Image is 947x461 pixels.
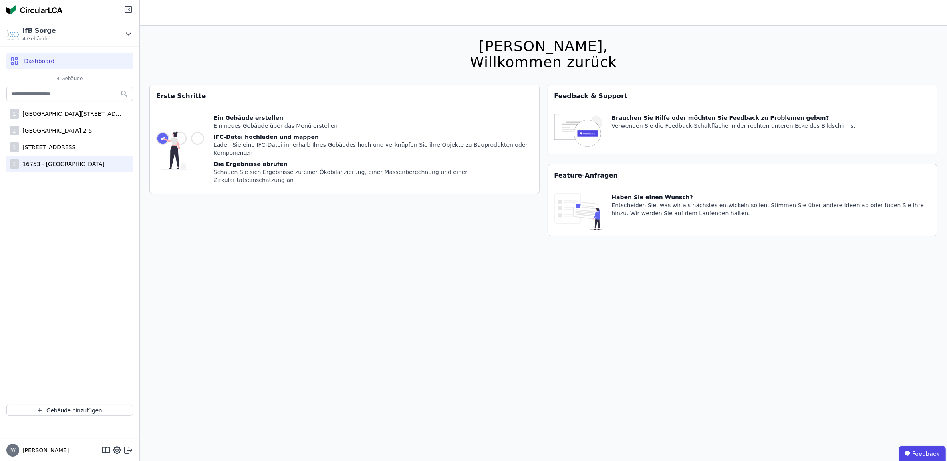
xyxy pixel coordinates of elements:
[19,110,123,118] div: [GEOGRAPHIC_DATA][STREET_ADDRESS]
[19,446,69,454] span: [PERSON_NAME]
[612,193,931,201] div: Haben Sie einen Wunsch?
[49,75,91,82] span: 4 Gebäude
[156,114,204,187] img: getting_started_tile-DrF_GRSv.svg
[24,57,54,65] span: Dashboard
[6,28,19,40] img: IfB Sorge
[612,201,931,217] div: Entscheiden Sie, was wir als nächstes entwickeln sollen. Stimmen Sie über andere Ideen ab oder fü...
[612,122,856,130] div: Verwenden Sie die Feedback-Schaltfläche in der rechten unteren Ecke des Bildschirms.
[214,160,533,168] div: Die Ergebnisse abrufen
[10,448,16,453] span: JW
[214,133,533,141] div: IFC-Datei hochladen und mappen
[470,38,617,54] div: [PERSON_NAME],
[214,168,533,184] div: Schauen Sie sich Ergebnisse zu einer Ökobilanzierung, einer Massenberechnung und einer Zirkularit...
[6,5,62,14] img: Concular
[548,164,937,187] div: Feature-Anfragen
[612,114,856,122] div: Brauchen Sie Hilfe oder möchten Sie Feedback zu Problemen geben?
[10,109,19,119] div: 1
[6,405,133,416] button: Gebäude hinzufügen
[22,36,56,42] span: 4 Gebäude
[214,141,533,157] div: Laden Sie eine IFC-Datei innerhalb Ihres Gebäudes hoch und verknüpfen Sie ihre Objekte zu Bauprod...
[10,126,19,135] div: 1
[22,26,56,36] div: IfB Sorge
[150,85,539,107] div: Erste Schritte
[554,114,602,148] img: feedback-icon-HCTs5lye.svg
[554,193,602,230] img: feature_request_tile-UiXE1qGU.svg
[214,114,533,122] div: Ein Gebäude erstellen
[548,85,937,107] div: Feedback & Support
[19,127,92,135] div: [GEOGRAPHIC_DATA] 2-5
[19,143,78,151] div: [STREET_ADDRESS]
[10,159,19,169] div: 1
[214,122,533,130] div: Ein neues Gebäude über das Menü erstellen
[19,160,105,168] div: 16753 - [GEOGRAPHIC_DATA]
[10,142,19,152] div: 1
[470,54,617,70] div: Willkommen zurück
